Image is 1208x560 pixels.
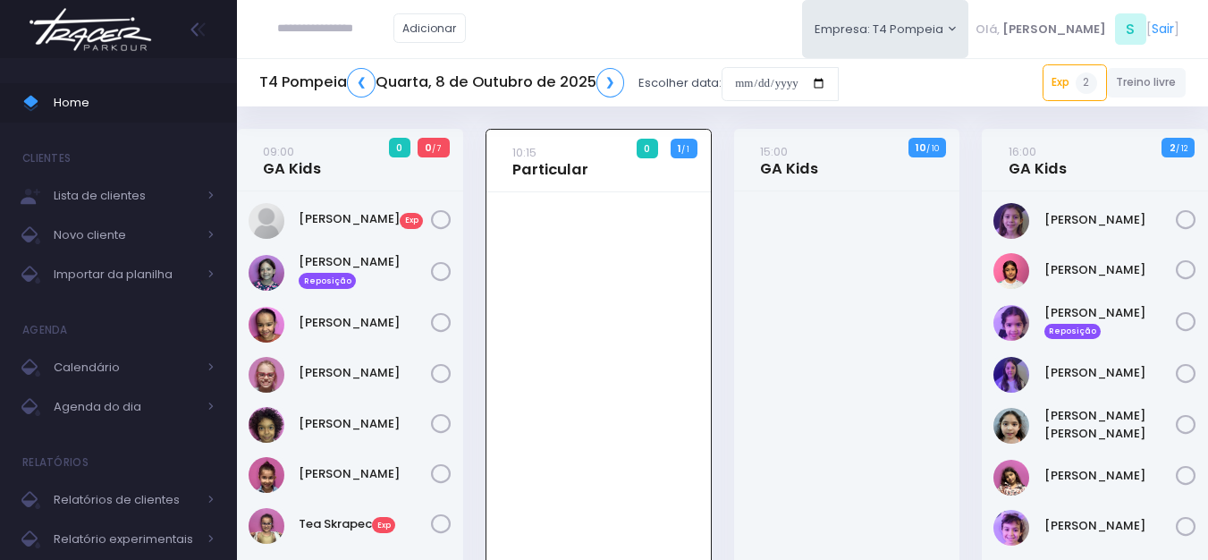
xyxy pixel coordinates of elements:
a: Treino livre [1107,68,1187,98]
span: Home [54,91,215,115]
h4: Agenda [22,312,68,348]
a: [PERSON_NAME] [1044,467,1177,485]
span: Relatórios de clientes [54,488,197,512]
img: Tea Skrapec Betz [249,508,284,544]
small: / 12 [1176,143,1187,154]
span: Reposição [299,273,356,289]
a: [PERSON_NAME] [1044,261,1177,279]
small: 09:00 [263,143,294,160]
a: [PERSON_NAME] [1044,211,1177,229]
span: S [1115,13,1146,45]
span: Relatório experimentais [54,528,197,551]
a: ❯ [596,68,625,98]
span: [PERSON_NAME] [1002,21,1106,38]
a: Tea SkrapecExp [299,515,431,533]
span: Exp [400,213,423,229]
a: [PERSON_NAME] [299,364,431,382]
a: [PERSON_NAME] [299,415,431,433]
h4: Clientes [22,140,71,176]
img: Irene Zylbersztajn de Sá [249,255,284,291]
a: Sair [1152,20,1174,38]
strong: 2 [1170,140,1176,155]
a: [PERSON_NAME] [PERSON_NAME] [1044,407,1177,442]
a: [PERSON_NAME] [299,465,431,483]
img: Lia Widman [993,357,1029,393]
span: 2 [1076,72,1097,94]
img: Antonella Zappa Marques [993,203,1029,239]
a: [PERSON_NAME] [299,314,431,332]
span: Exp [372,517,395,533]
span: Importar da planilha [54,263,197,286]
strong: 0 [425,140,432,155]
a: 15:00GA Kids [760,142,818,178]
a: Exp2 [1043,64,1107,100]
span: Calendário [54,356,197,379]
span: 0 [637,139,658,158]
a: 09:00GA Kids [263,142,321,178]
img: Luisa Yen Muller [993,408,1029,444]
small: / 1 [681,144,689,155]
img: Paola baldin Barreto Armentano [249,357,284,393]
a: Adicionar [393,13,467,43]
span: Olá, [976,21,1000,38]
h5: T4 Pompeia Quarta, 8 de Outubro de 2025 [259,68,624,98]
a: ❮ [347,68,376,98]
a: [PERSON_NAME] [1044,364,1177,382]
a: [PERSON_NAME]Exp [299,210,431,228]
small: 16:00 [1009,143,1036,160]
img: Evelin Giometti [249,203,284,239]
span: Reposição [1044,324,1102,340]
img: Clara Souza Ramos de Oliveira [993,305,1029,341]
a: [PERSON_NAME] Reposição [1044,304,1177,340]
small: 15:00 [760,143,788,160]
div: Escolher data: [259,63,839,104]
img: STELLA ARAUJO LAGUNA [249,457,284,493]
img: Priscila Vanzolini [249,407,284,443]
span: Novo cliente [54,224,197,247]
small: / 7 [432,143,442,154]
span: Agenda do dia [54,395,197,419]
small: 10:15 [512,144,536,161]
a: 10:15Particular [512,143,588,179]
h4: Relatórios [22,445,89,480]
a: 16:00GA Kids [1009,142,1067,178]
small: / 10 [926,143,939,154]
strong: 10 [916,140,926,155]
strong: 1 [678,141,681,156]
img: Júlia Barbosa [249,307,284,343]
img: Clara Sigolo [993,253,1029,289]
span: 0 [389,138,410,157]
img: Nina Loureiro Andrusyszyn [993,510,1029,546]
div: [ ] [968,9,1186,49]
a: [PERSON_NAME] [1044,517,1177,535]
span: Lista de clientes [54,184,197,208]
a: [PERSON_NAME] Reposição [299,253,431,289]
img: Luiza Braz [993,460,1029,496]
